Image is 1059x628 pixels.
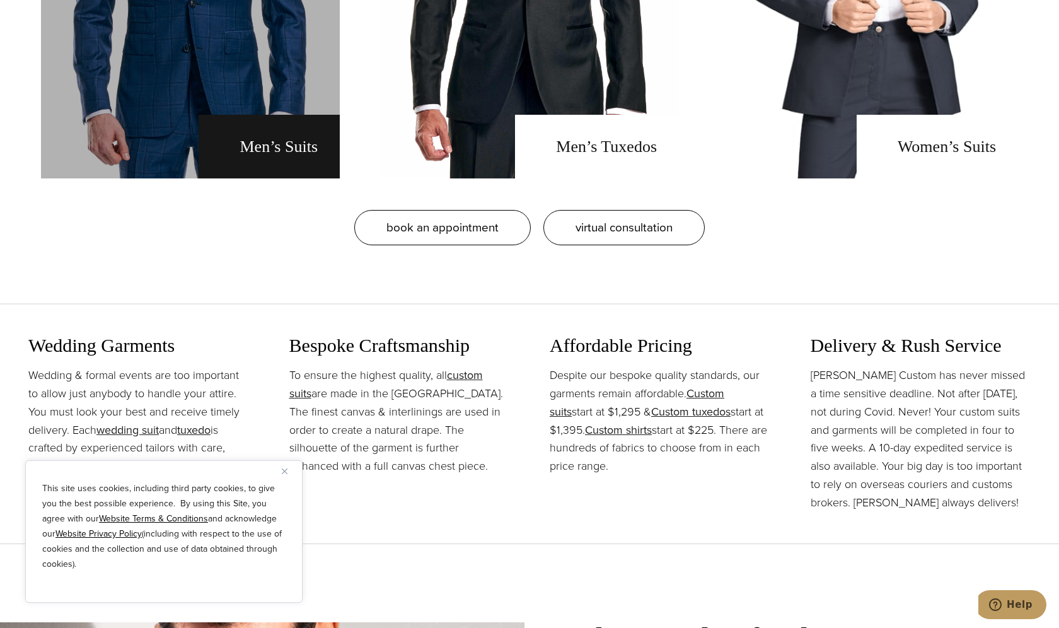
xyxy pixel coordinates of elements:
h3: Wedding Garments [28,334,249,357]
p: This site uses cookies, including third party cookies, to give you the best possible experience. ... [42,481,286,572]
a: Custom shirts [585,422,652,438]
img: Close [282,468,287,474]
button: Close [282,463,297,479]
p: Wedding & formal events are too important to allow just anybody to handle your attire. You must l... [28,366,249,494]
a: virtual consultation [543,210,705,245]
span: book an appointment [386,218,499,236]
h3: Delivery & Rush Service [811,334,1031,357]
a: tuxedo [177,422,211,438]
a: Website Privacy Policy [55,527,142,540]
h3: Affordable Pricing [550,334,770,357]
span: virtual consultation [576,218,673,236]
iframe: Opens a widget where you can chat to one of our agents [978,590,1046,622]
a: wedding suit [96,422,159,438]
h3: Bespoke Craftsmanship [289,334,510,357]
p: Despite our bespoke quality standards, our garments remain affordable. start at $1,295 & start at... [550,366,770,475]
p: To ensure the highest quality, all are made in the [GEOGRAPHIC_DATA]. The finest canvas & interli... [289,366,510,475]
a: Custom suits [550,385,724,420]
a: book an appointment [354,210,531,245]
a: Custom tuxedos [651,404,731,420]
a: Website Terms & Conditions [99,512,208,525]
p: [PERSON_NAME] Custom has never missed a time sensitive deadline. Not after [DATE], not during Cov... [811,366,1031,511]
